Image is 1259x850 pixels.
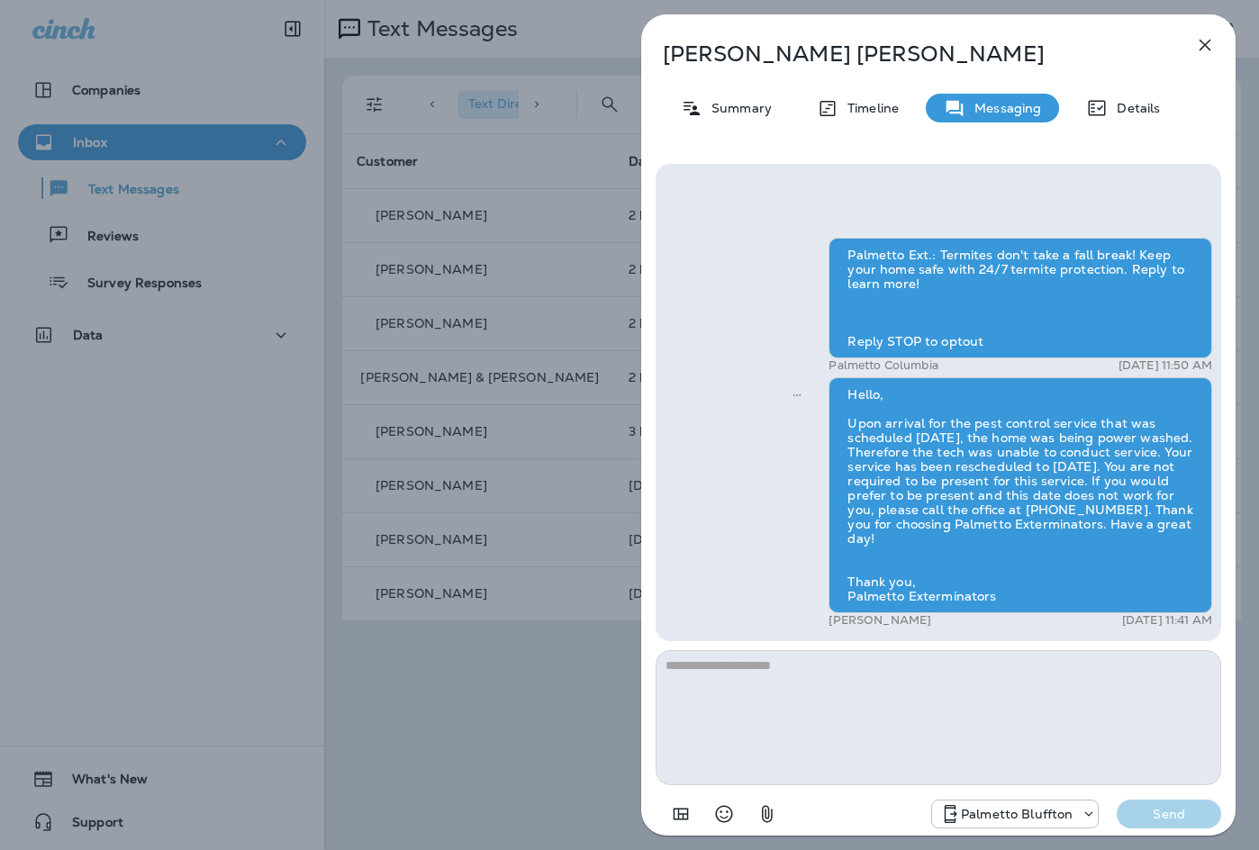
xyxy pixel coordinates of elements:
p: Palmetto Bluffton [961,807,1073,821]
div: Palmetto Ext.: Termites don't take a fall break! Keep your home safe with 24/7 termite protection... [829,238,1212,358]
div: Hello, Upon arrival for the pest control service that was scheduled [DATE], the home was being po... [829,377,1212,613]
p: [DATE] 11:41 AM [1122,613,1212,628]
p: Details [1108,101,1160,115]
p: [DATE] 11:50 AM [1119,358,1212,373]
p: Summary [702,101,772,115]
p: Messaging [965,101,1041,115]
div: +1 (843) 604-3631 [932,803,1098,825]
span: Sent [793,385,802,402]
p: [PERSON_NAME] [829,613,931,628]
p: Palmetto Columbia [829,358,937,373]
p: [PERSON_NAME] [PERSON_NAME] [663,41,1155,67]
button: Select an emoji [706,796,742,832]
button: Add in a premade template [663,796,699,832]
p: Timeline [838,101,899,115]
